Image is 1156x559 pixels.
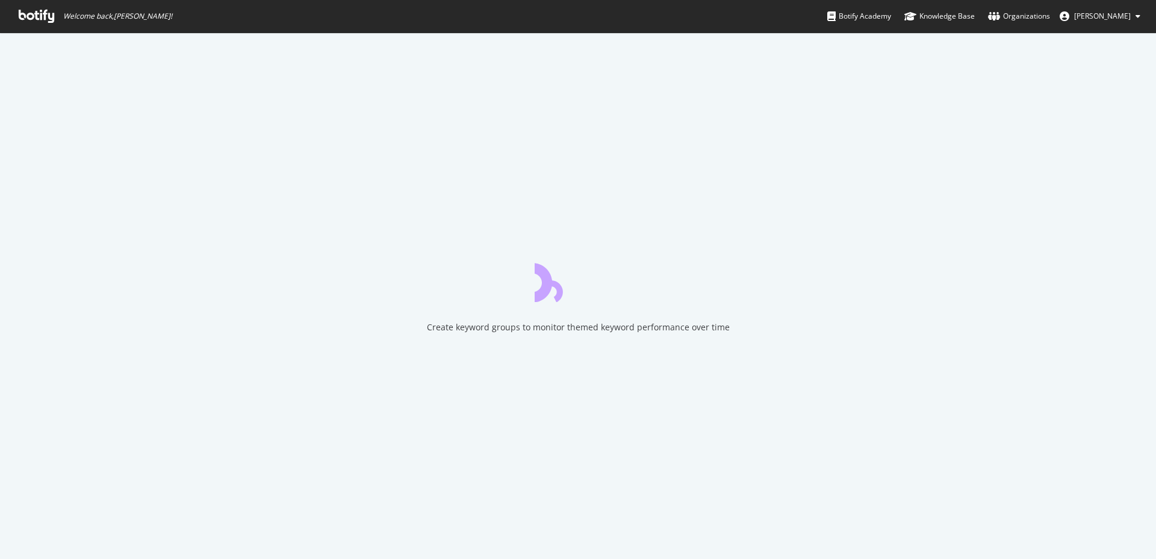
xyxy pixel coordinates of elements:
[1074,11,1131,21] span: Eric Hammond
[535,259,621,302] div: animation
[904,10,975,22] div: Knowledge Base
[827,10,891,22] div: Botify Academy
[988,10,1050,22] div: Organizations
[427,321,730,333] div: Create keyword groups to monitor themed keyword performance over time
[1050,7,1150,26] button: [PERSON_NAME]
[63,11,172,21] span: Welcome back, [PERSON_NAME] !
